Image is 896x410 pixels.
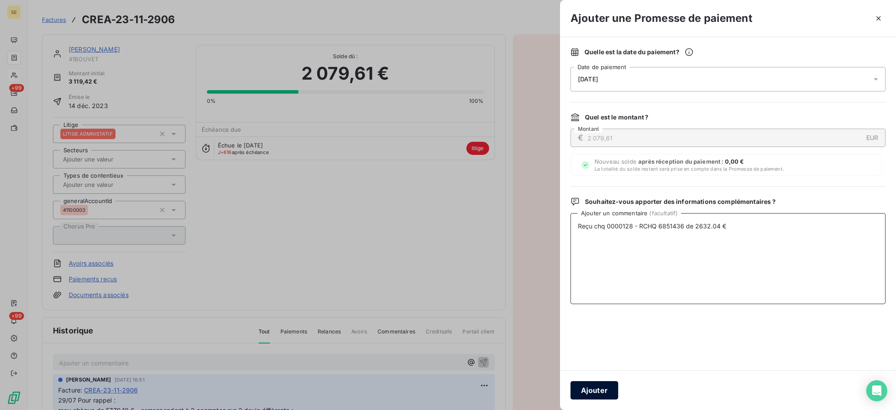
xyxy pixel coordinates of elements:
textarea: Reçu chq 0000128 - RCHQ 6851436 de 2632.04 € [570,213,885,304]
span: Nouveau solde [595,158,784,172]
span: [DATE] [578,76,598,83]
span: 0,00 € [725,158,744,165]
span: après réception du paiement : [638,158,725,165]
span: Quelle est la date du paiement ? [584,48,693,56]
h3: Ajouter une Promesse de paiement [570,11,752,26]
span: La totalité du solde restant sera prise en compte dans la Promesse de paiement. [595,166,784,172]
span: Quel est le montant ? [585,113,648,122]
div: Open Intercom Messenger [866,380,887,401]
button: Ajouter [570,381,618,399]
span: Souhaitez-vous apporter des informations complémentaires ? [585,197,776,206]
